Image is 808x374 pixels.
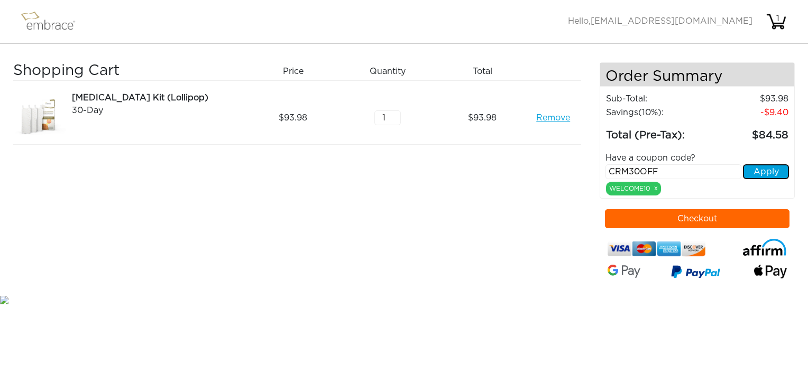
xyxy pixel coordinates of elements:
[706,119,789,144] td: 84.58
[13,91,66,144] img: 364cecbc-8da3-11e7-8916-02e45ca4b85b.jpeg
[605,106,706,119] td: Savings :
[706,106,789,119] td: 9.40
[279,111,307,124] span: 93.98
[766,11,787,32] img: cart
[767,12,788,25] div: 1
[72,104,242,117] div: 30-Day
[638,108,662,117] span: (10%)
[600,63,795,87] h4: Order Summary
[605,119,706,144] td: Total (Pre-Tax):
[468,111,497,124] span: 93.98
[439,62,534,80] div: Total
[742,239,787,256] img: affirm-logo.svg
[568,17,752,25] span: Hello,
[766,17,787,25] a: 1
[605,209,790,228] button: Checkout
[608,265,640,278] img: Google-Pay-Logo.svg
[671,263,720,283] img: paypal-v3.png
[536,111,570,124] a: Remove
[605,92,706,106] td: Sub-Total:
[743,164,789,179] button: Apply
[250,62,344,80] div: Price
[72,91,242,104] div: [MEDICAL_DATA] Kit (Lollipop)
[370,65,406,78] span: Quantity
[608,239,706,259] img: credit-cards.png
[13,62,242,80] h3: Shopping Cart
[598,152,797,164] div: Have a coupon code?
[706,92,789,106] td: 93.98
[19,8,87,35] img: logo.png
[654,183,658,193] a: x
[754,265,787,278] img: fullApplePay.png
[606,182,661,195] div: WELCOME10
[591,17,752,25] span: [EMAIL_ADDRESS][DOMAIN_NAME]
